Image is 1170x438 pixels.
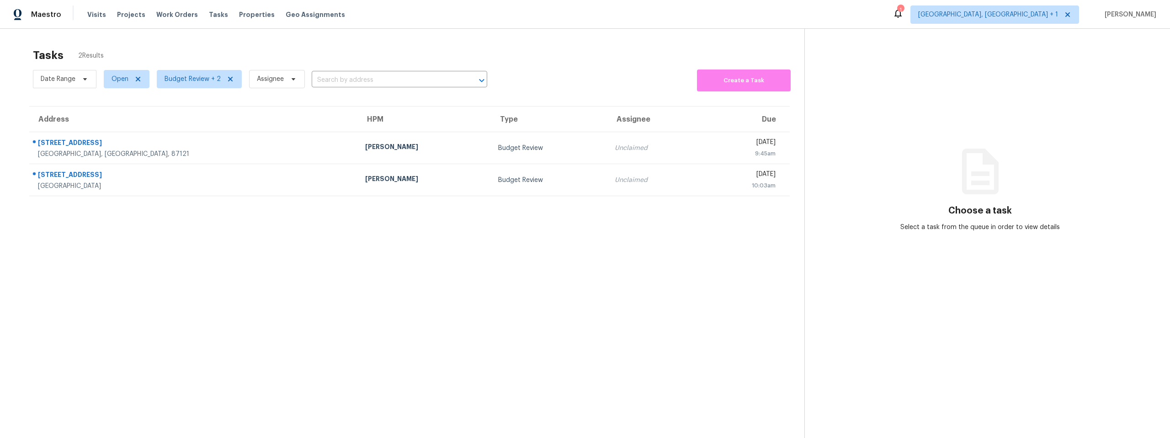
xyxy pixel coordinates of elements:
div: [PERSON_NAME] [365,142,484,154]
span: Open [112,75,128,84]
div: [GEOGRAPHIC_DATA], [GEOGRAPHIC_DATA], 87121 [38,150,351,159]
div: [DATE] [708,170,776,181]
div: 1 [897,5,904,15]
th: Assignee [607,107,701,132]
span: [PERSON_NAME] [1101,10,1156,19]
div: [GEOGRAPHIC_DATA] [38,182,351,191]
div: 10:03am [708,181,776,190]
span: Work Orders [156,10,198,19]
button: Create a Task [697,69,791,91]
div: [PERSON_NAME] [365,174,484,186]
span: Geo Assignments [286,10,345,19]
th: HPM [358,107,491,132]
span: Tasks [209,11,228,18]
div: Unclaimed [615,176,693,185]
span: Maestro [31,10,61,19]
span: Budget Review + 2 [165,75,221,84]
span: Projects [117,10,145,19]
span: Visits [87,10,106,19]
div: Select a task from the queue in order to view details [893,223,1068,232]
th: Address [29,107,358,132]
span: Assignee [257,75,284,84]
th: Due [701,107,790,132]
div: Unclaimed [615,144,693,153]
th: Type [491,107,607,132]
div: [DATE] [708,138,776,149]
span: 2 Results [78,51,104,60]
h2: Tasks [33,51,64,60]
div: 9:45am [708,149,776,158]
h3: Choose a task [948,206,1012,215]
div: [STREET_ADDRESS] [38,170,351,182]
span: Properties [239,10,275,19]
span: Create a Task [702,75,786,86]
div: Budget Review [498,144,600,153]
button: Open [475,74,488,87]
div: Budget Review [498,176,600,185]
div: [STREET_ADDRESS] [38,138,351,150]
input: Search by address [312,73,462,87]
span: [GEOGRAPHIC_DATA], [GEOGRAPHIC_DATA] + 1 [918,10,1058,19]
span: Date Range [41,75,75,84]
